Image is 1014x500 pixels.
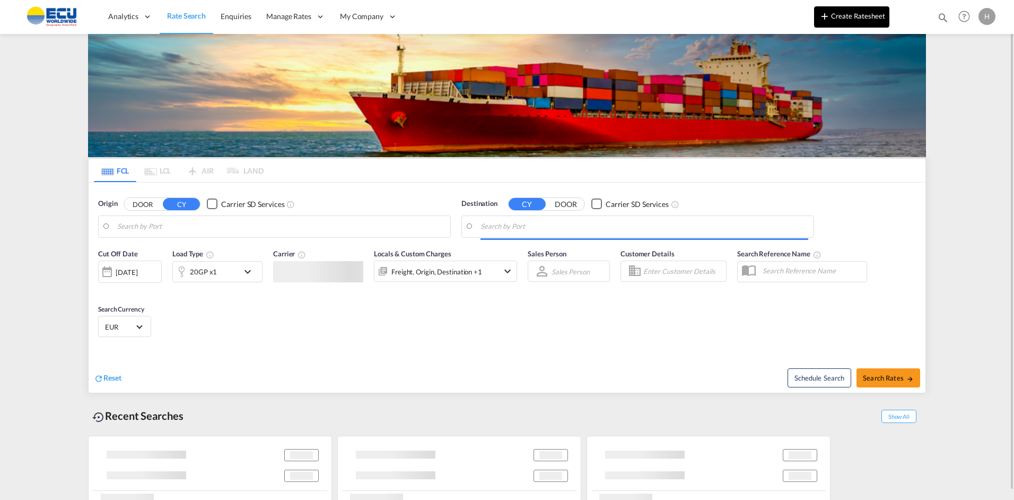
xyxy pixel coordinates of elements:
div: H [978,8,995,25]
md-icon: icon-information-outline [206,251,214,259]
button: CY [509,198,546,210]
span: Manage Rates [266,11,311,22]
span: Reset [103,373,121,382]
div: Freight Origin Destination Factory Stuffing [391,264,482,279]
md-checkbox: Checkbox No Ink [591,199,669,210]
button: DOOR [124,198,161,210]
input: Search by Port [480,219,808,235]
span: Customer Details [620,249,674,258]
md-tab-item: FCL [94,159,136,182]
span: Carrier [273,249,306,258]
div: 20GP x1 [190,264,217,279]
span: Analytics [108,11,138,22]
div: Recent Searches [88,404,188,428]
div: Carrier SD Services [221,199,284,210]
span: Origin [98,199,117,209]
div: Help [955,7,978,27]
span: EUR [105,322,135,332]
span: Sales Person [528,249,566,258]
md-icon: Unchecked: Search for CY (Container Yard) services for all selected carriers.Checked : Search for... [286,200,295,209]
md-pagination-wrapper: Use the left and right arrow keys to navigate between tabs [94,159,264,182]
md-icon: icon-plus 400-fg [818,10,831,22]
div: icon-refreshReset [94,373,121,384]
span: Search Reference Name [737,249,821,258]
span: Load Type [172,249,214,258]
img: LCL+%26+FCL+BACKGROUND.png [88,34,926,157]
span: Enquiries [221,12,251,21]
md-checkbox: Checkbox No Ink [207,199,284,210]
img: 6cccb1402a9411edb762cf9624ab9cda.png [16,5,88,29]
button: DOOR [547,198,584,210]
span: Destination [461,199,497,209]
md-icon: icon-chevron-down [501,265,514,278]
span: Cut Off Date [98,249,138,258]
md-icon: icon-magnify [937,12,949,23]
input: Enter Customer Details [643,263,723,279]
md-icon: Your search will be saved by the below given name [813,251,821,259]
md-icon: icon-chevron-down [241,265,259,278]
span: My Company [340,11,383,22]
button: Note: By default Schedule search will only considerorigin ports, destination ports and cut off da... [788,368,851,387]
span: Search Currency [98,305,144,313]
span: Help [955,7,973,25]
md-icon: The selected Trucker/Carrierwill be displayed in the rate results If the rates are from another f... [298,251,306,259]
button: icon-plus 400-fgCreate Ratesheet [814,6,889,28]
span: Locals & Custom Charges [374,249,451,258]
span: Show All [881,410,916,423]
div: [DATE] [116,268,137,277]
div: 20GP x1icon-chevron-down [172,261,263,282]
div: Origin DOOR CY Checkbox No InkUnchecked: Search for CY (Container Yard) services for all selected... [89,183,925,393]
div: Carrier SD Services [606,199,669,210]
span: Rate Search [167,11,206,20]
div: [DATE] [98,261,162,283]
button: CY [163,198,200,210]
input: Search by Port [117,219,445,235]
span: Search Rates [863,374,914,382]
input: Search Reference Name [757,263,867,279]
md-datepicker: Select [98,282,106,296]
md-select: Select Currency: € EUREuro [104,319,145,334]
md-icon: icon-backup-restore [92,411,105,424]
div: icon-magnify [937,12,949,28]
md-icon: icon-refresh [94,374,103,383]
md-icon: icon-arrow-right [906,375,914,383]
div: Freight Origin Destination Factory Stuffingicon-chevron-down [374,261,517,282]
button: Search Ratesicon-arrow-right [856,368,920,387]
md-select: Sales Person [550,264,591,279]
md-icon: Unchecked: Search for CY (Container Yard) services for all selected carriers.Checked : Search for... [671,200,679,209]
